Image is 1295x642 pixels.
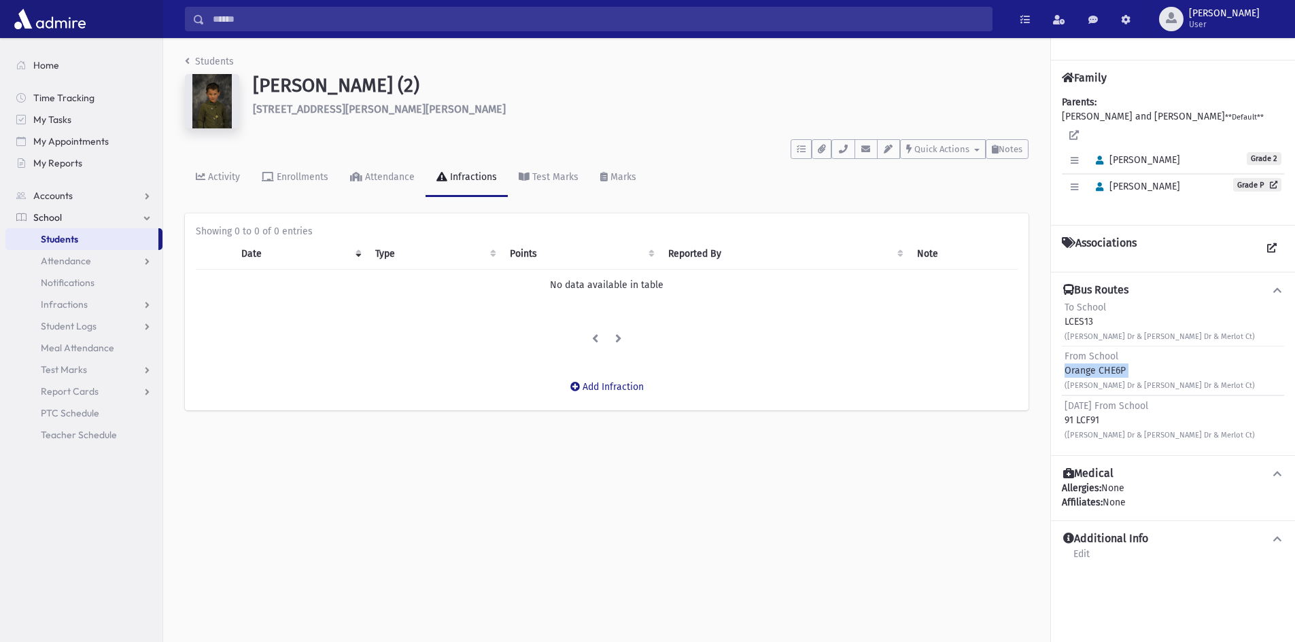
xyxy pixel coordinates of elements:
a: PTC Schedule [5,402,162,424]
a: Marks [589,159,647,197]
a: Time Tracking [5,87,162,109]
span: From School [1065,351,1118,362]
span: User [1189,19,1260,30]
a: Home [5,54,162,76]
b: Parents: [1062,96,1097,108]
button: Bus Routes [1062,283,1284,298]
a: Infractions [426,159,508,197]
a: My Tasks [5,109,162,130]
button: Add Infraction [562,375,653,399]
span: My Reports [33,157,82,169]
b: Affiliates: [1062,497,1103,508]
span: [PERSON_NAME] [1189,8,1260,19]
th: Note [909,238,1018,270]
a: Test Marks [5,359,162,380]
button: Additional Info [1062,532,1284,546]
a: Meal Attendance [5,337,162,359]
span: PTC Schedule [41,407,99,419]
a: Activity [185,159,251,197]
div: Activity [205,171,240,183]
h4: Associations [1062,236,1137,261]
img: 8= [185,74,239,128]
a: Attendance [339,159,426,197]
h4: Additional Info [1063,532,1148,546]
th: Reported By: activate to sort column ascending [660,238,909,270]
a: View all Associations [1260,236,1284,261]
span: My Tasks [33,113,71,126]
div: Showing 0 to 0 of 0 entries [196,224,1018,238]
th: Date: activate to sort column ascending [233,238,367,270]
a: Students [5,228,158,250]
span: Grade 2 [1247,152,1281,165]
button: Quick Actions [900,139,986,159]
button: Medical [1062,467,1284,481]
h4: Bus Routes [1063,283,1128,298]
span: [DATE] From School [1065,400,1148,412]
div: LCES13 [1065,300,1255,343]
a: School [5,207,162,228]
a: Edit [1073,546,1090,571]
div: Test Marks [530,171,579,183]
span: Teacher Schedule [41,429,117,441]
a: My Reports [5,152,162,174]
div: Infractions [447,171,497,183]
span: Time Tracking [33,92,94,104]
a: Notifications [5,272,162,293]
h6: [STREET_ADDRESS][PERSON_NAME][PERSON_NAME] [253,103,1029,115]
button: Notes [986,139,1029,159]
span: Infractions [41,298,88,310]
th: Points: activate to sort column ascending [502,238,660,270]
span: Test Marks [41,363,87,376]
span: Accounts [33,190,73,202]
span: Notifications [41,277,94,289]
span: [PERSON_NAME] [1090,154,1180,166]
div: Attendance [362,171,415,183]
div: None [1062,481,1284,510]
a: Test Marks [508,159,589,197]
div: [PERSON_NAME] and [PERSON_NAME] [1062,95,1284,214]
input: Search [205,7,992,31]
h4: Medical [1063,467,1113,481]
span: To School [1065,302,1106,313]
a: Accounts [5,185,162,207]
th: Type: activate to sort column ascending [367,238,502,270]
span: Home [33,59,59,71]
div: None [1062,495,1284,510]
nav: breadcrumb [185,54,234,74]
td: No data available in table [196,270,1018,301]
a: Report Cards [5,380,162,402]
a: Infractions [5,293,162,315]
span: Students [41,233,78,245]
small: ([PERSON_NAME] Dr & [PERSON_NAME] Dr & Merlot Ct) [1065,381,1255,390]
a: Teacher Schedule [5,424,162,446]
span: [PERSON_NAME] [1090,181,1180,192]
div: Orange CHE6P [1065,349,1255,392]
h1: [PERSON_NAME] (2) [253,74,1029,97]
img: AdmirePro [11,5,89,33]
span: Student Logs [41,320,97,332]
small: ([PERSON_NAME] Dr & [PERSON_NAME] Dr & Merlot Ct) [1065,332,1255,341]
a: Grade P [1233,178,1281,192]
div: Marks [608,171,636,183]
h4: Family [1062,71,1107,84]
span: Notes [999,144,1022,154]
a: My Appointments [5,130,162,152]
div: 91 LCF91 [1065,399,1255,442]
a: Student Logs [5,315,162,337]
a: Students [185,56,234,67]
span: Meal Attendance [41,342,114,354]
div: Enrollments [274,171,328,183]
span: My Appointments [33,135,109,147]
a: Attendance [5,250,162,272]
span: Report Cards [41,385,99,397]
small: ([PERSON_NAME] Dr & [PERSON_NAME] Dr & Merlot Ct) [1065,431,1255,440]
b: Allergies: [1062,482,1101,494]
span: School [33,211,62,224]
span: Quick Actions [914,144,969,154]
a: Enrollments [251,159,339,197]
span: Attendance [41,255,91,267]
